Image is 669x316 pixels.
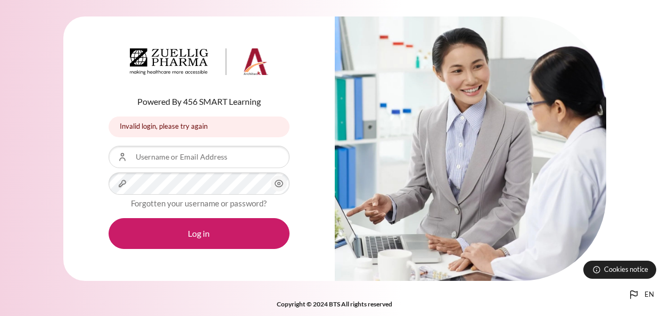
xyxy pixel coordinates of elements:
[604,264,648,275] span: Cookies notice
[583,261,656,279] button: Cookies notice
[130,48,268,75] img: Architeck
[130,48,268,79] a: Architeck
[645,289,654,300] span: en
[131,198,267,208] a: Forgotten your username or password?
[109,117,290,137] div: Invalid login, please try again
[277,300,392,308] strong: Copyright © 2024 BTS All rights reserved
[109,218,290,249] button: Log in
[623,284,658,305] button: Languages
[109,95,290,108] p: Powered By 456 SMART Learning
[109,146,290,168] input: Username or Email Address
